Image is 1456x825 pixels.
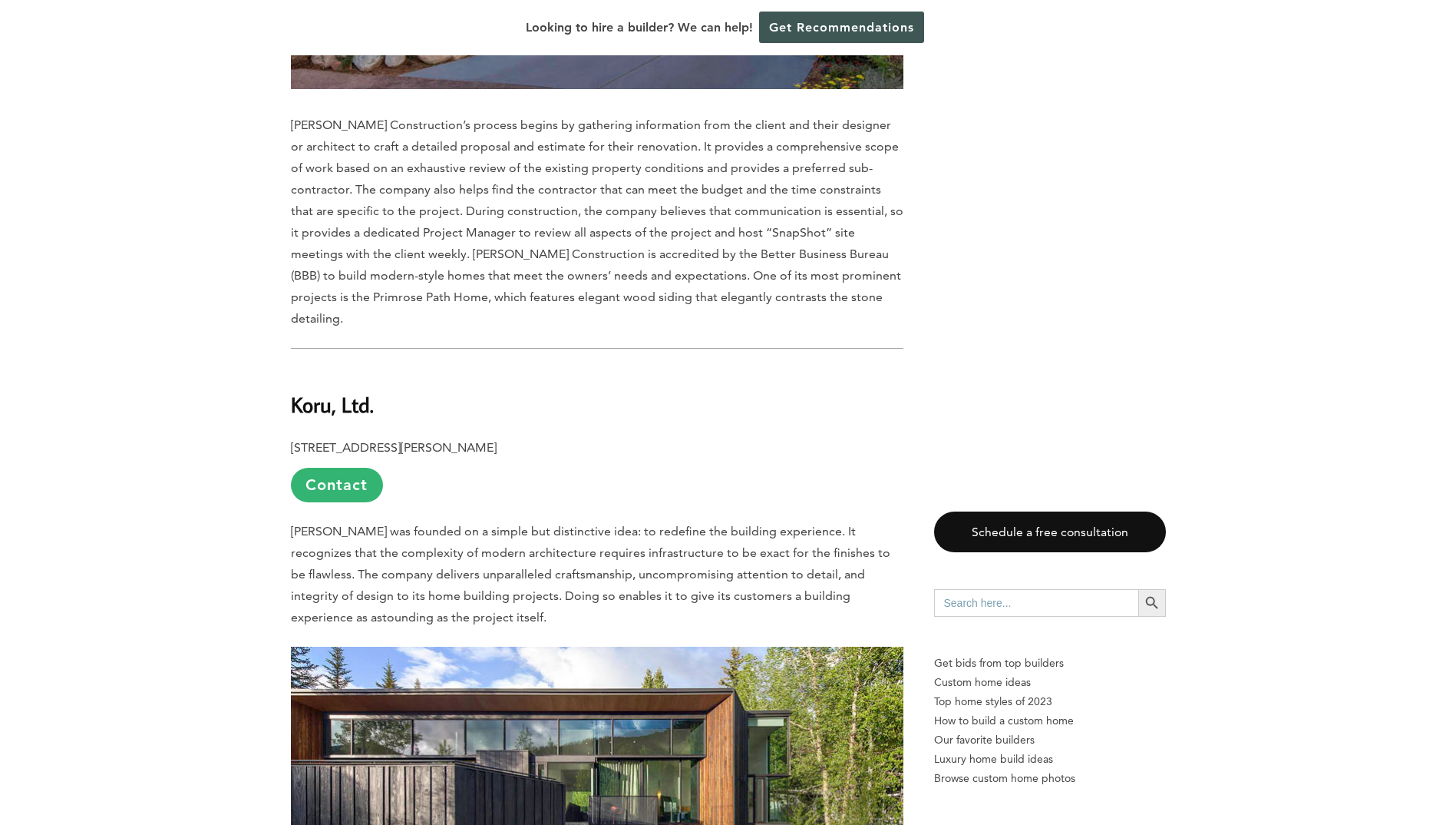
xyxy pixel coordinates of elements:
svg: Search [1144,595,1161,611]
b: Koru, Ltd. [291,391,374,418]
a: Top home styles of 2023 [934,692,1166,711]
a: Luxury home build ideas [934,750,1166,769]
input: Search here... [934,589,1138,617]
iframe: Drift Widget Chat Controller [1161,714,1438,807]
b: [STREET_ADDRESS][PERSON_NAME] [291,440,497,455]
a: Contact [291,468,383,502]
p: Get bids from top builders [934,654,1166,673]
a: Our favorite builders [934,731,1166,750]
span: [PERSON_NAME] was founded on a simple but distinctive idea: to redefine the building experience. ... [291,524,890,625]
a: How to build a custom home [934,711,1166,731]
a: Browse custom home photos [934,769,1166,788]
span: [PERSON_NAME] Construction’s process begins by gathering information from the client and their de... [291,118,903,326]
a: Schedule a free consultation [934,512,1166,552]
a: Get Recommendations [759,12,924,43]
a: Custom home ideas [934,673,1166,692]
